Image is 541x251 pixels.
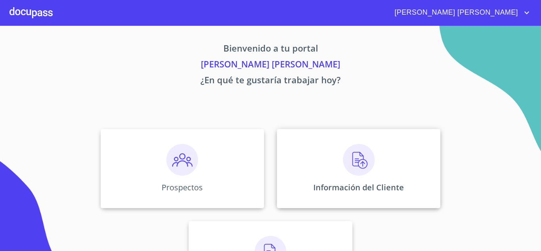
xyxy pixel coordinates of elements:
p: Prospectos [162,182,203,193]
p: Información del Cliente [313,182,404,193]
img: prospectos.png [166,144,198,176]
img: carga.png [343,144,375,176]
p: ¿En qué te gustaría trabajar hoy? [27,73,514,89]
p: Bienvenido a tu portal [27,42,514,57]
span: [PERSON_NAME] [PERSON_NAME] [389,6,522,19]
p: [PERSON_NAME] [PERSON_NAME] [27,57,514,73]
button: account of current user [389,6,531,19]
